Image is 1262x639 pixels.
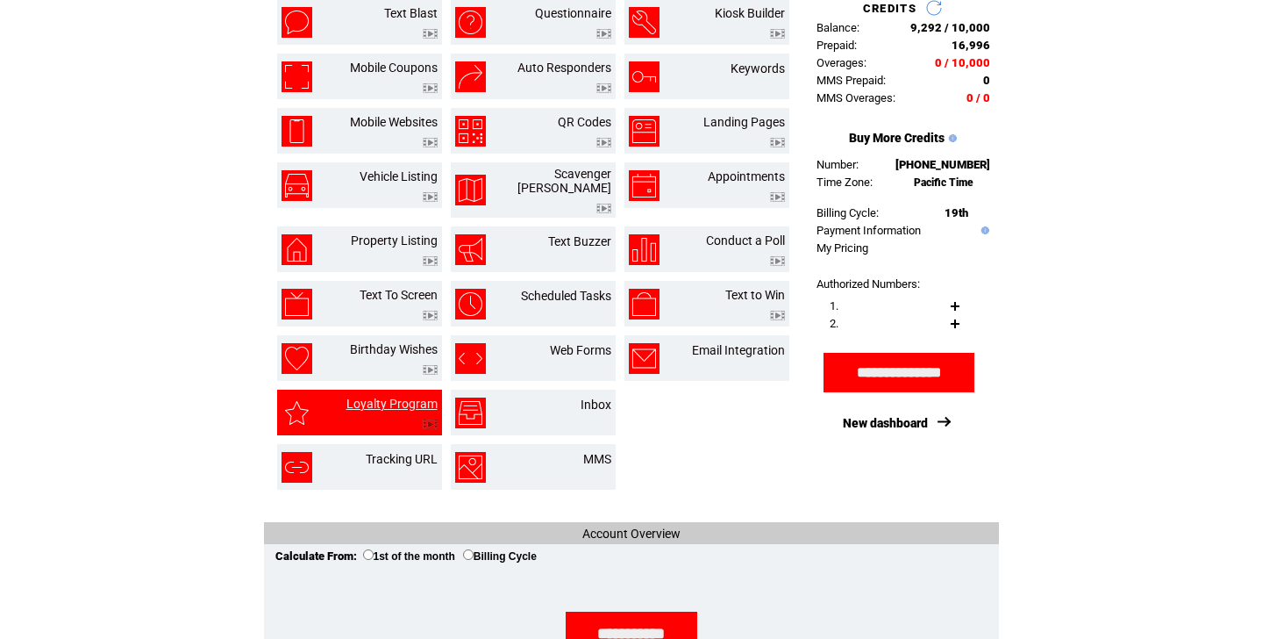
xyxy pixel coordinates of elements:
[596,204,611,213] img: video.png
[629,7,660,38] img: kiosk-builder.png
[830,317,838,330] span: 2.
[282,289,312,319] img: text-to-screen.png
[849,131,945,145] a: Buy More Credits
[282,343,312,374] img: birthday-wishes.png
[521,289,611,303] a: Scheduled Tasks
[558,115,611,129] a: QR Codes
[816,158,859,171] span: Number:
[282,398,312,428] img: loyalty-program.png
[423,192,438,202] img: video.png
[455,116,486,147] img: qr-codes.png
[816,21,859,34] span: Balance:
[350,61,438,75] a: Mobile Coupons
[455,343,486,374] img: web-forms.png
[282,452,312,483] img: tracking-url.png
[816,241,868,255] a: My Pricing
[455,61,486,92] img: auto-responders.png
[282,234,312,265] img: property-listing.png
[550,343,611,357] a: Web Forms
[725,288,785,302] a: Text to Win
[583,452,611,466] a: MMS
[770,256,785,266] img: video.png
[463,549,474,560] input: Billing Cycle
[966,91,990,104] span: 0 / 0
[816,176,873,189] span: Time Zone:
[596,29,611,39] img: video.png
[350,342,438,356] a: Birthday Wishes
[770,311,785,320] img: video.png
[423,83,438,93] img: video.png
[423,256,438,266] img: video.png
[952,39,990,52] span: 16,996
[983,74,990,87] span: 0
[731,61,785,75] a: Keywords
[816,91,895,104] span: MMS Overages:
[692,343,785,357] a: Email Integration
[535,6,611,20] a: Questionnaire
[629,170,660,201] img: appointments.png
[895,158,990,171] span: [PHONE_NUMBER]
[708,169,785,183] a: Appointments
[715,6,785,20] a: Kiosk Builder
[351,233,438,248] a: Property Listing
[629,61,660,92] img: keywords.png
[706,233,785,248] a: Conduct a Poll
[455,398,486,428] img: inbox.png
[517,61,611,75] a: Auto Responders
[914,176,973,189] span: Pacific Time
[517,167,611,195] a: Scavenger [PERSON_NAME]
[935,56,990,69] span: 0 / 10,000
[282,7,312,38] img: text-blast.png
[596,138,611,147] img: video.png
[863,2,916,15] span: CREDITS
[582,527,681,541] span: Account Overview
[548,234,611,248] a: Text Buzzer
[282,116,312,147] img: mobile-websites.png
[423,29,438,39] img: video.png
[275,549,357,563] span: Calculate From:
[830,299,838,312] span: 1.
[770,192,785,202] img: video.png
[816,39,857,52] span: Prepaid:
[423,365,438,375] img: video.png
[423,420,438,429] img: video.png
[816,277,920,291] span: Authorized Numbers:
[629,343,660,374] img: email-integration.png
[423,138,438,147] img: video.png
[363,549,374,560] input: 1st of the month
[463,550,537,563] label: Billing Cycle
[945,134,957,142] img: help.gif
[816,206,879,219] span: Billing Cycle:
[360,169,438,183] a: Vehicle Listing
[629,234,660,265] img: conduct-a-poll.png
[770,138,785,147] img: video.png
[581,398,611,412] a: Inbox
[455,452,486,483] img: mms.png
[596,83,611,93] img: video.png
[910,21,990,34] span: 9,292 / 10,000
[629,116,660,147] img: landing-pages.png
[945,206,968,219] span: 19th
[363,550,455,563] label: 1st of the month
[770,29,785,39] img: video.png
[360,288,438,302] a: Text To Screen
[282,61,312,92] img: mobile-coupons.png
[843,416,928,430] a: New dashboard
[423,311,438,320] img: video.png
[703,115,785,129] a: Landing Pages
[455,289,486,319] img: scheduled-tasks.png
[384,6,438,20] a: Text Blast
[346,397,438,411] a: Loyalty Program
[350,115,438,129] a: Mobile Websites
[629,289,660,319] img: text-to-win.png
[455,234,486,265] img: text-buzzer.png
[977,226,989,234] img: help.gif
[816,224,921,237] a: Payment Information
[455,175,486,205] img: scavenger-hunt.png
[455,7,486,38] img: questionnaire.png
[282,170,312,201] img: vehicle-listing.png
[816,56,866,69] span: Overages:
[816,74,886,87] span: MMS Prepaid:
[366,452,438,466] a: Tracking URL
